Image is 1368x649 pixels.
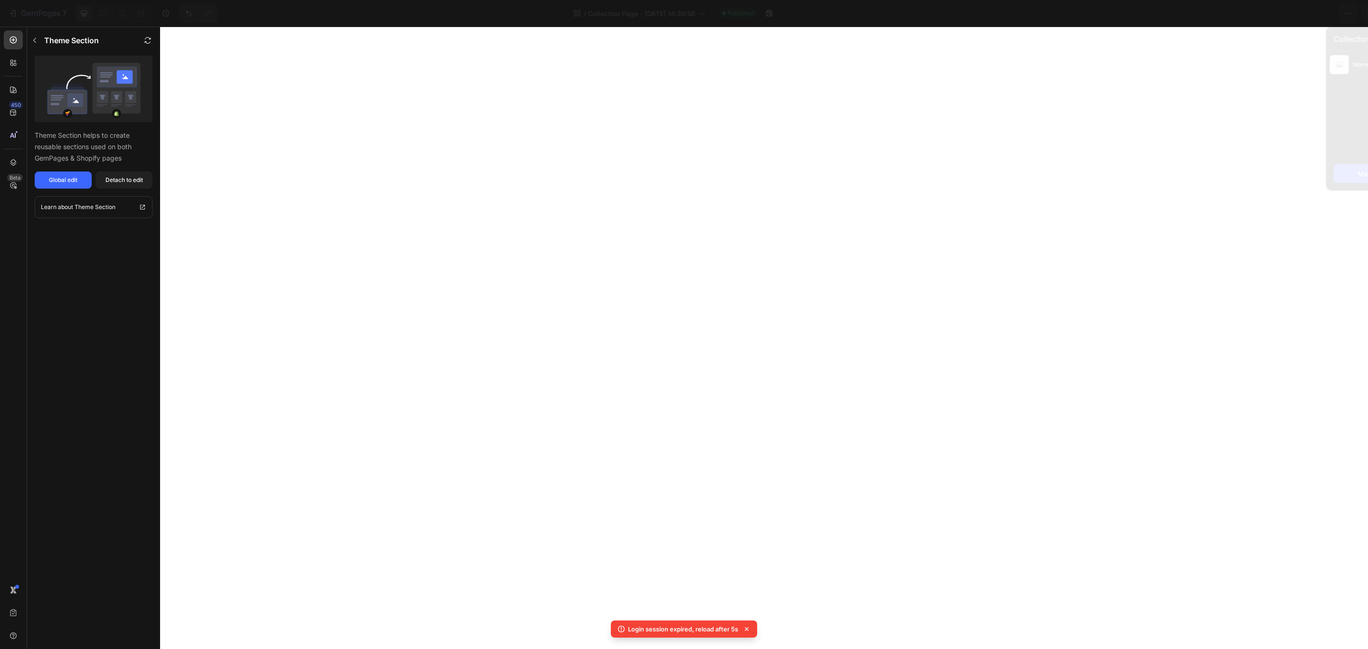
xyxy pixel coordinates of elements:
[75,202,115,212] p: Theme Section
[95,172,152,189] button: Detach to edit
[35,196,152,218] a: Learn about Theme Section
[1117,33,1184,45] span: Collection preview
[9,101,23,109] div: 450
[588,9,695,19] span: Collection Page - [DATE] 14:30:58
[4,4,71,23] button: 7
[179,4,218,23] div: Undo/Redo
[62,8,66,19] p: 7
[1113,55,1132,74] img: preview-img
[41,202,73,212] p: Learn about
[105,176,143,184] div: Detach to edit
[584,9,586,19] span: /
[7,174,23,181] div: Beta
[35,172,92,189] button: Global edit
[1313,9,1337,19] div: Publish
[1176,9,1244,19] span: 1 collection assigned
[160,27,1368,649] iframe: Design area
[1136,60,1188,69] span: Women's Bracelets
[728,9,754,18] span: Published
[1278,10,1293,18] span: Save
[1117,164,1258,183] button: Manage assigned collections
[49,176,77,184] div: Global edit
[35,130,152,164] p: Theme Section helps to create reusable sections used on both GemPages & Shopify pages
[1270,4,1301,23] button: Save
[44,35,99,46] p: Theme Section
[628,624,738,634] p: Login session expired, reload after 5s
[1305,4,1345,23] button: Publish
[1141,169,1235,179] div: Manage assigned collections
[1168,4,1266,23] button: 1 collection assigned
